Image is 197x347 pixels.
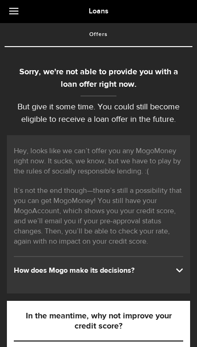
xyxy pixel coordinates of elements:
[14,186,183,247] p: It’s not the end though—there’s still a possibility that you can get MogoMoney! You still have yo...
[5,23,192,46] a: Offers
[7,101,190,126] p: But give it some time. You could still become eligible to receive a loan offer in the future.
[89,7,109,16] span: Loans
[14,311,183,331] h5: In the meantime, why not improve your credit score?
[14,146,183,177] p: Hey, looks like we can’t offer you any MogoMoney right now. It sucks, we know, but we have to pla...
[5,23,192,47] ul: Tabs Navigation
[14,266,183,276] div: How does Mogo make its decisions?
[7,66,190,91] div: Sorry, we're not able to provide you with a loan offer right now.
[158,308,197,347] iframe: LiveChat chat widget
